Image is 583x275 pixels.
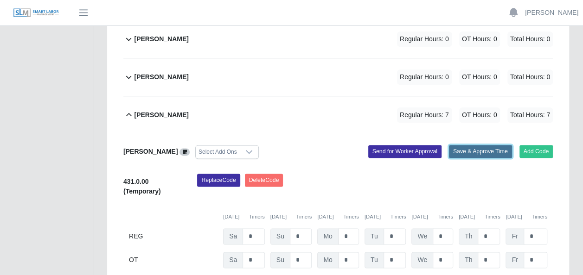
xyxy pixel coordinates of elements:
[459,107,500,123] span: OT Hours: 0
[223,228,243,244] span: Sa
[223,213,265,221] div: [DATE]
[196,145,240,158] div: Select Add Ons
[397,69,452,85] span: Regular Hours: 0
[123,148,178,155] b: [PERSON_NAME]
[270,213,312,221] div: [DATE]
[506,252,524,268] span: Fr
[532,213,547,221] button: Timers
[123,96,553,134] button: [PERSON_NAME] Regular Hours: 7 OT Hours: 0 Total Hours: 7
[179,148,190,155] a: View/Edit Notes
[13,8,59,18] img: SLM Logo
[296,213,312,221] button: Timers
[123,20,553,58] button: [PERSON_NAME] Regular Hours: 0 OT Hours: 0 Total Hours: 0
[459,69,500,85] span: OT Hours: 0
[437,213,453,221] button: Timers
[506,213,547,221] div: [DATE]
[506,228,524,244] span: Fr
[507,31,553,47] span: Total Hours: 0
[365,228,384,244] span: Tu
[411,213,453,221] div: [DATE]
[343,213,359,221] button: Timers
[129,252,218,268] div: OT
[365,252,384,268] span: Tu
[317,228,338,244] span: Mo
[134,34,188,44] b: [PERSON_NAME]
[459,252,478,268] span: Th
[519,145,553,158] button: Add Code
[507,107,553,123] span: Total Hours: 7
[368,145,442,158] button: Send for Worker Approval
[134,110,188,120] b: [PERSON_NAME]
[197,174,240,187] button: ReplaceCode
[391,213,406,221] button: Timers
[245,174,283,187] button: DeleteCode
[411,252,433,268] span: We
[397,107,452,123] span: Regular Hours: 7
[123,178,161,195] b: 431.0.00 (Temporary)
[459,213,500,221] div: [DATE]
[317,252,338,268] span: Mo
[459,31,500,47] span: OT Hours: 0
[123,58,553,96] button: [PERSON_NAME] Regular Hours: 0 OT Hours: 0 Total Hours: 0
[449,145,512,158] button: Save & Approve Time
[223,252,243,268] span: Sa
[525,8,578,18] a: [PERSON_NAME]
[365,213,406,221] div: [DATE]
[459,228,478,244] span: Th
[270,252,290,268] span: Su
[249,213,265,221] button: Timers
[507,69,553,85] span: Total Hours: 0
[485,213,500,221] button: Timers
[317,213,359,221] div: [DATE]
[270,228,290,244] span: Su
[397,31,452,47] span: Regular Hours: 0
[134,72,188,82] b: [PERSON_NAME]
[411,228,433,244] span: We
[129,228,218,244] div: REG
